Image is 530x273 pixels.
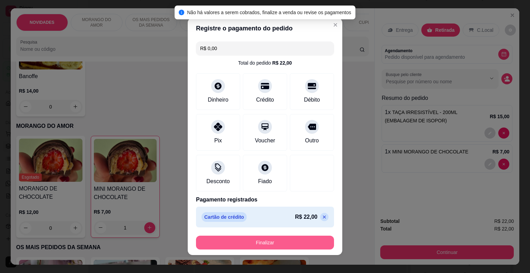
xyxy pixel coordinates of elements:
[330,19,341,30] button: Close
[206,177,230,186] div: Desconto
[179,10,184,15] span: info-circle
[202,212,247,222] p: Cartão de crédito
[238,59,292,66] div: Total do pedido
[187,10,351,15] span: Não há valores a serem cobrados, finalize a venda ou revise os pagamentos
[305,136,319,145] div: Outro
[255,136,275,145] div: Voucher
[200,41,330,55] input: Ex.: hambúrguer de cordeiro
[214,136,222,145] div: Pix
[256,96,274,104] div: Crédito
[208,96,228,104] div: Dinheiro
[196,236,334,250] button: Finalizar
[196,196,334,204] p: Pagamento registrados
[258,177,272,186] div: Fiado
[295,213,317,221] p: R$ 22,00
[272,59,292,66] div: R$ 22,00
[188,18,342,39] header: Registre o pagamento do pedido
[304,96,320,104] div: Débito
